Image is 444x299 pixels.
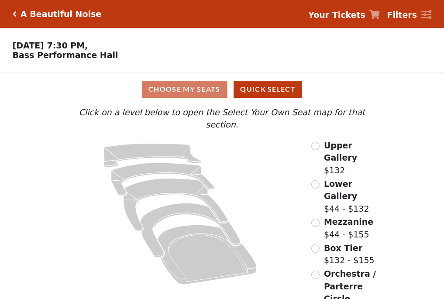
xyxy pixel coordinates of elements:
[158,225,257,285] path: Orchestra / Parterre Circle - Seats Available: 26
[387,9,431,21] a: Filters
[387,10,417,20] strong: Filters
[324,178,382,215] label: $44 - $132
[308,9,380,21] a: Your Tickets
[324,141,357,163] span: Upper Gallery
[324,216,373,241] label: $44 - $155
[324,139,382,177] label: $132
[62,106,382,131] p: Click on a level below to open the Select Your Own Seat map for that section.
[308,10,365,20] strong: Your Tickets
[111,163,215,196] path: Lower Gallery - Seats Available: 110
[234,81,302,98] button: Quick Select
[21,9,101,19] h5: A Beautiful Noise
[324,217,373,227] span: Mezzanine
[13,11,17,17] a: Click here to go back to filters
[324,242,375,267] label: $132 - $155
[104,144,202,167] path: Upper Gallery - Seats Available: 152
[324,179,357,201] span: Lower Gallery
[324,243,362,253] span: Box Tier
